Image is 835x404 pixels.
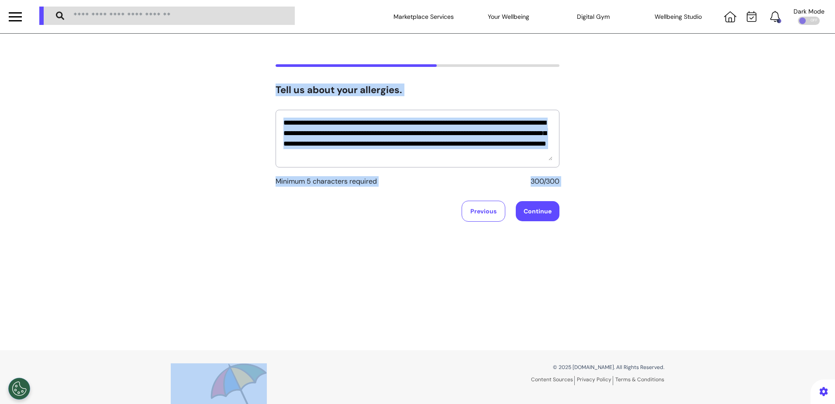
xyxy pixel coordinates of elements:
[794,8,825,14] div: Dark Mode
[798,17,820,25] div: OFF
[531,376,575,385] a: Content Sources
[276,176,377,187] span: Minimum 5 characters required
[462,201,505,222] button: Previous
[516,201,559,221] button: Continue
[636,4,721,29] div: Wellbeing Studio
[8,378,30,400] button: Open Preferences
[531,176,559,187] span: 300/300
[424,363,664,371] p: © 2025 [DOMAIN_NAME]. All Rights Reserved.
[276,84,559,96] h2: Tell us about your allergies.
[551,4,635,29] div: Digital Gym
[381,4,466,29] div: Marketplace Services
[577,376,613,385] a: Privacy Policy
[615,376,664,383] a: Terms & Conditions
[466,4,551,29] div: Your Wellbeing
